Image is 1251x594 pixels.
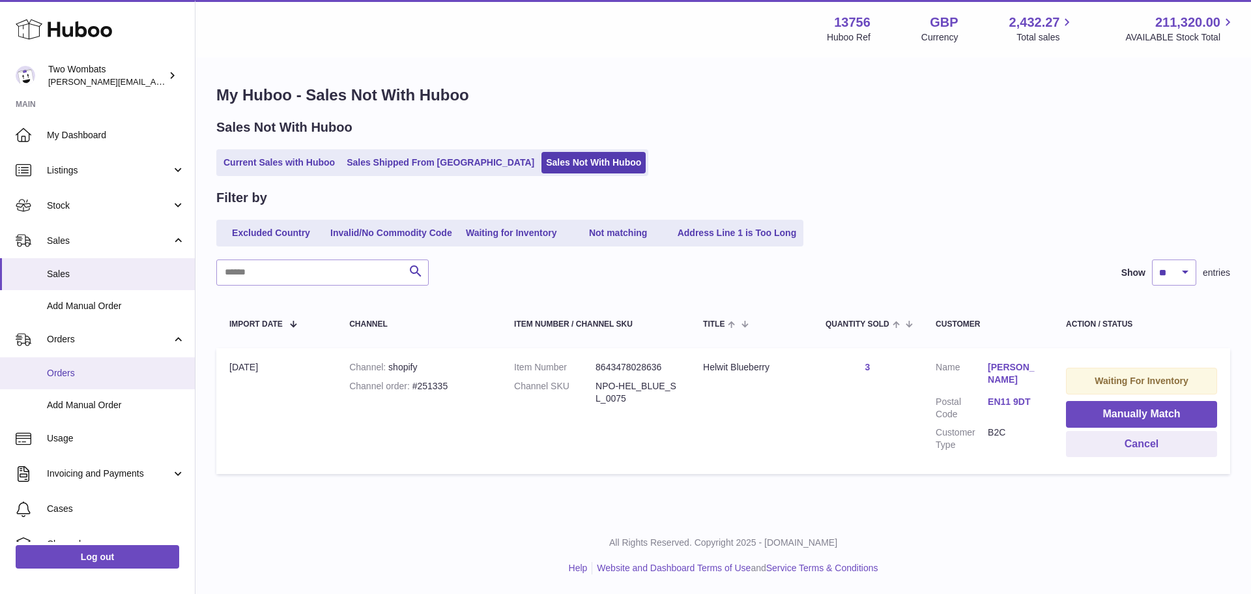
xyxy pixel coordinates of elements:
[47,129,185,141] span: My Dashboard
[597,563,751,573] a: Website and Dashboard Terms of Use
[47,503,185,515] span: Cases
[1066,431,1217,458] button: Cancel
[703,320,725,329] span: Title
[229,320,283,329] span: Import date
[826,320,889,329] span: Quantity Sold
[1066,320,1217,329] div: Action / Status
[47,432,185,445] span: Usage
[47,333,171,346] span: Orders
[1203,267,1230,279] span: entries
[936,320,1040,329] div: Customer
[834,14,870,31] strong: 13756
[865,362,870,372] a: 3
[673,222,801,244] a: Address Line 1 is Too Long
[349,381,412,391] strong: Channel order
[47,300,185,312] span: Add Manual Order
[47,200,171,212] span: Stock
[1066,401,1217,428] button: Manually Match
[1121,267,1145,279] label: Show
[703,361,799,374] div: Helwit Blueberry
[514,380,596,405] dt: Channel SKU
[1009,14,1075,44] a: 2,432.27 Total sales
[47,538,185,550] span: Channels
[1016,31,1074,44] span: Total sales
[216,119,352,136] h2: Sales Not With Huboo
[1125,31,1235,44] span: AVAILABLE Stock Total
[541,152,646,173] a: Sales Not With Huboo
[988,426,1040,451] dd: B2C
[596,380,677,405] dd: NPO-HEL_BLUE_SL_0075
[349,361,488,374] div: shopify
[219,152,339,173] a: Current Sales with Huboo
[1095,376,1188,386] strong: Waiting For Inventory
[596,361,677,374] dd: 8643478028636
[1125,14,1235,44] a: 211,320.00 AVAILABLE Stock Total
[326,222,457,244] a: Invalid/No Commodity Code
[827,31,870,44] div: Huboo Ref
[988,396,1040,408] a: EN11 9DT
[16,66,35,85] img: adam.randall@twowombats.com
[342,152,539,173] a: Sales Shipped From [GEOGRAPHIC_DATA]
[48,63,165,88] div: Two Wombats
[936,361,988,389] dt: Name
[206,537,1241,549] p: All Rights Reserved. Copyright 2025 - [DOMAIN_NAME]
[349,362,388,372] strong: Channel
[459,222,564,244] a: Waiting for Inventory
[48,76,331,87] span: [PERSON_NAME][EMAIL_ADDRESS][PERSON_NAME][DOMAIN_NAME]
[569,563,588,573] a: Help
[47,268,185,280] span: Sales
[47,367,185,379] span: Orders
[766,563,878,573] a: Service Terms & Conditions
[1009,14,1060,31] span: 2,432.27
[921,31,958,44] div: Currency
[47,164,171,177] span: Listings
[936,426,988,451] dt: Customer Type
[514,361,596,374] dt: Item Number
[216,85,1230,106] h1: My Huboo - Sales Not With Huboo
[988,361,1040,386] a: [PERSON_NAME]
[514,320,677,329] div: Item Number / Channel SKU
[936,396,988,421] dt: Postal Code
[47,399,185,411] span: Add Manual Order
[219,222,323,244] a: Excluded Country
[1155,14,1220,31] span: 211,320.00
[592,562,878,574] li: and
[47,468,171,480] span: Invoicing and Payments
[930,14,958,31] strong: GBP
[216,189,267,207] h2: Filter by
[16,545,179,569] a: Log out
[216,348,336,474] td: [DATE]
[566,222,670,244] a: Not matching
[349,320,488,329] div: Channel
[349,380,488,393] div: #251335
[47,235,171,247] span: Sales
